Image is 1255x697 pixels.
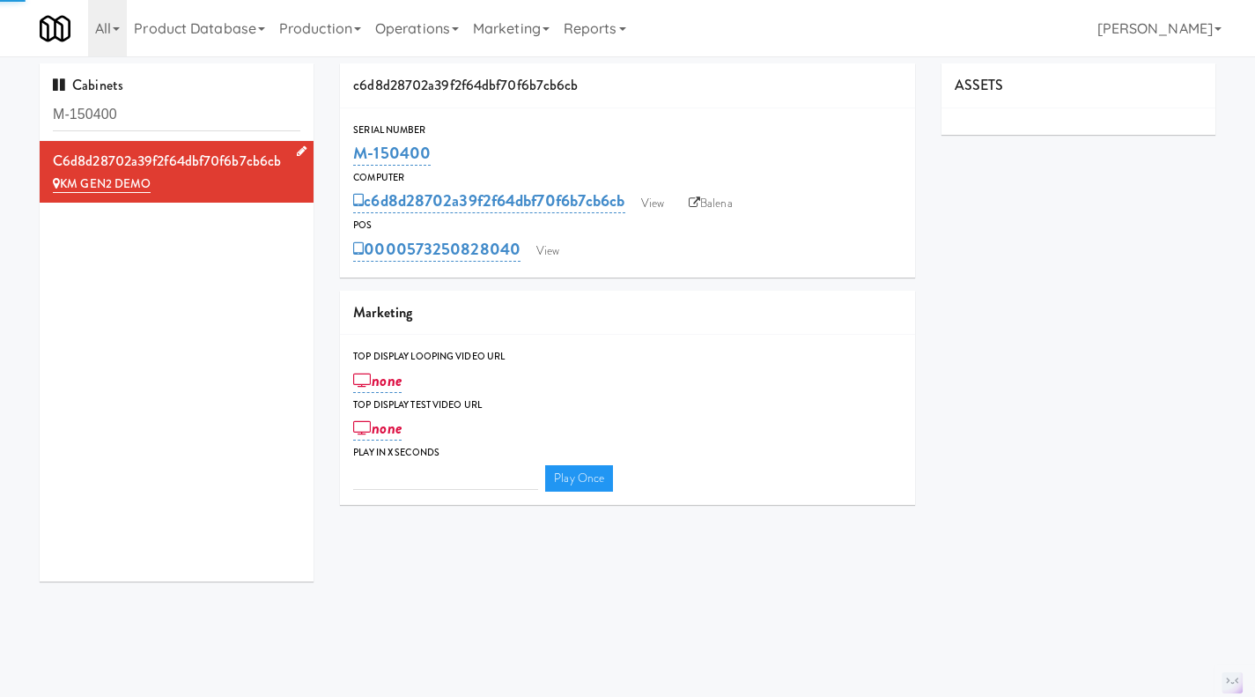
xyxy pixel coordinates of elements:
[680,190,742,217] a: Balena
[353,217,902,234] div: POS
[53,148,300,174] div: c6d8d28702a39f2f64dbf70f6b7cb6cb
[353,416,402,441] a: none
[632,190,673,217] a: View
[353,397,902,414] div: Top Display Test Video Url
[353,444,902,462] div: Play in X seconds
[528,238,568,264] a: View
[955,75,1004,95] span: ASSETS
[353,169,902,187] div: Computer
[353,122,902,139] div: Serial Number
[53,75,123,95] span: Cabinets
[53,99,300,131] input: Search cabinets
[353,141,431,166] a: M-150400
[53,175,151,193] a: KM GEN2 DEMO
[353,302,412,323] span: Marketing
[545,465,613,492] a: Play Once
[353,189,624,213] a: c6d8d28702a39f2f64dbf70f6b7cb6cb
[40,141,314,203] li: c6d8d28702a39f2f64dbf70f6b7cb6cb KM GEN2 DEMO
[40,13,70,44] img: Micromart
[340,63,915,108] div: c6d8d28702a39f2f64dbf70f6b7cb6cb
[353,237,520,262] a: 0000573250828040
[353,348,902,366] div: Top Display Looping Video Url
[353,368,402,393] a: none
